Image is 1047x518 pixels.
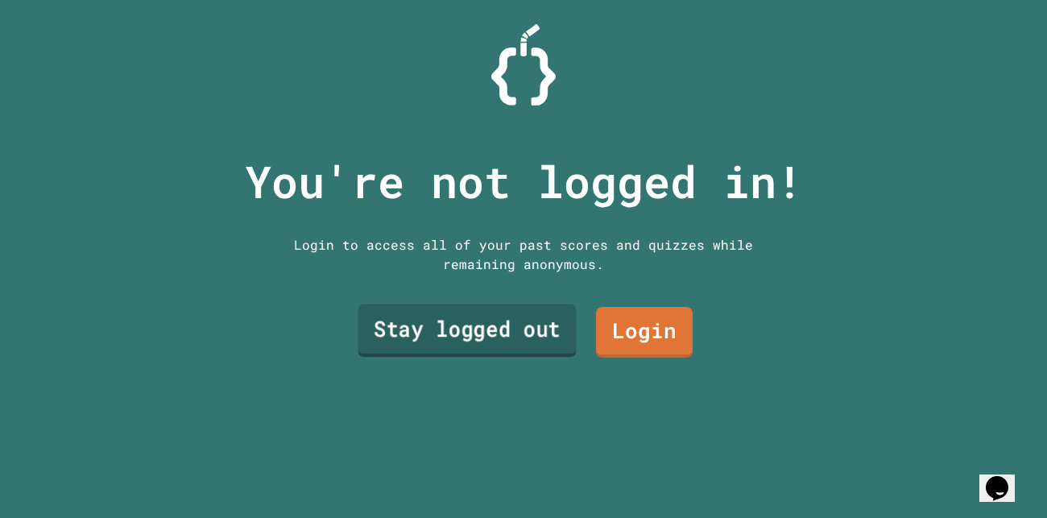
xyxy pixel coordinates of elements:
[245,148,803,215] p: You're not logged in!
[358,304,576,357] a: Stay logged out
[979,454,1031,502] iframe: chat widget
[596,307,693,358] a: Login
[282,235,765,274] div: Login to access all of your past scores and quizzes while remaining anonymous.
[491,24,556,106] img: Logo.svg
